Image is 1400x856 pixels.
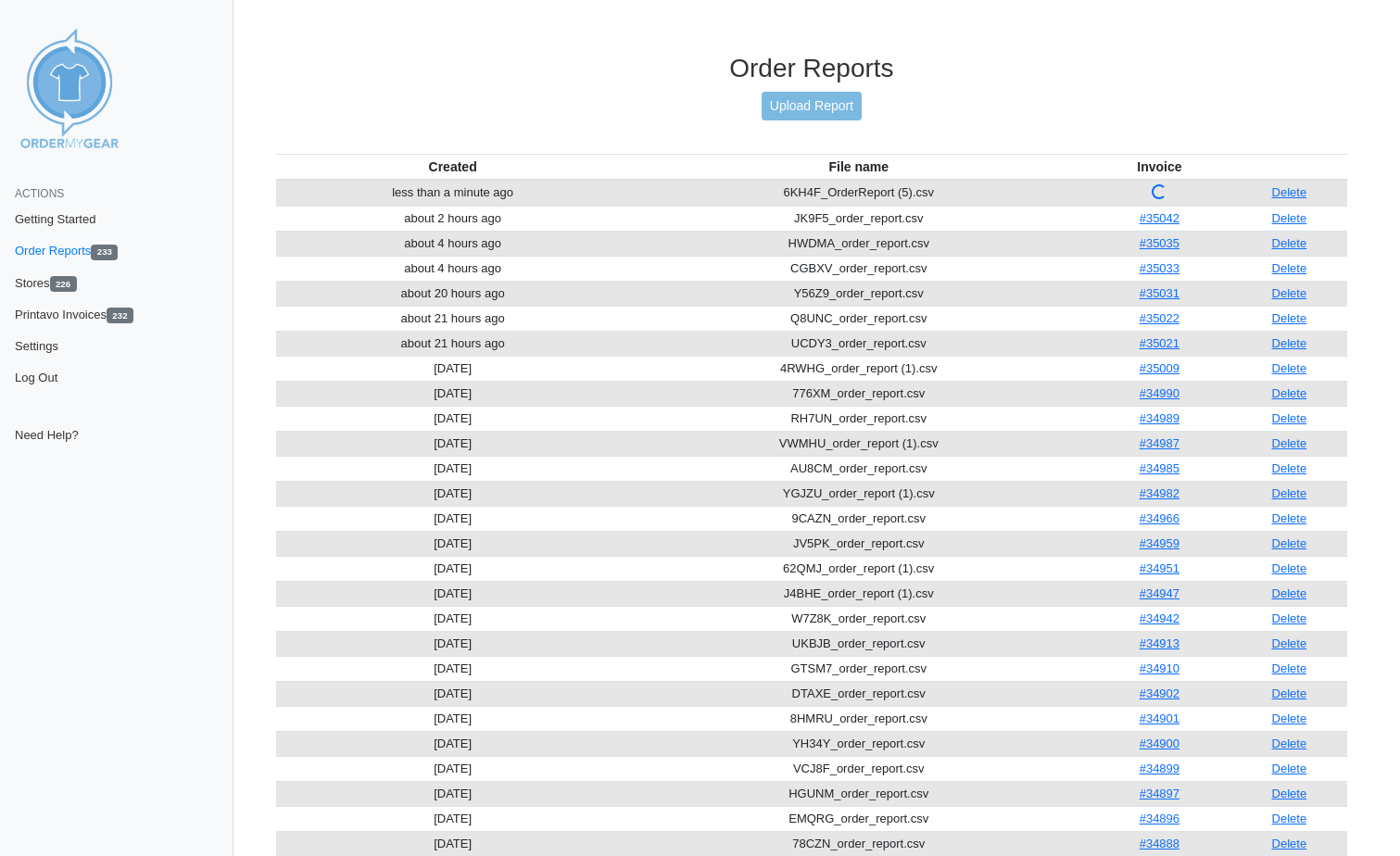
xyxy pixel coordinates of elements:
a: Delete [1272,236,1307,250]
a: Delete [1272,762,1307,775]
a: Delete [1272,787,1307,800]
td: 9CAZN_order_report.csv [629,506,1088,531]
td: [DATE] [276,831,630,856]
td: UCDY3_order_report.csv [629,331,1088,356]
td: VCJ8F_order_report.csv [629,756,1088,781]
a: Delete [1272,336,1307,350]
td: [DATE] [276,706,630,731]
a: Delete [1272,185,1307,199]
td: [DATE] [276,731,630,756]
span: 226 [50,276,77,292]
td: W7Z8K_order_report.csv [629,606,1088,631]
a: #34897 [1140,787,1179,800]
a: #35022 [1140,311,1179,325]
td: [DATE] [276,806,630,831]
td: about 4 hours ago [276,256,630,281]
td: about 2 hours ago [276,206,630,231]
td: [DATE] [276,756,630,781]
td: about 21 hours ago [276,331,630,356]
td: [DATE] [276,631,630,656]
td: 62QMJ_order_report (1).csv [629,556,1088,581]
td: YH34Y_order_report.csv [629,731,1088,756]
td: EMQRG_order_report.csv [629,806,1088,831]
span: Actions [15,187,64,200]
td: GTSM7_order_report.csv [629,656,1088,681]
a: Delete [1272,486,1307,500]
th: File name [629,154,1088,180]
a: Delete [1272,461,1307,475]
a: #35009 [1140,361,1179,375]
td: CGBXV_order_report.csv [629,256,1088,281]
span: 233 [91,245,118,260]
a: #34951 [1140,561,1179,575]
td: Y56Z9_order_report.csv [629,281,1088,306]
a: Delete [1272,411,1307,425]
a: #34942 [1140,611,1179,625]
td: [DATE] [276,531,630,556]
a: Delete [1272,661,1307,675]
td: VWMHU_order_report (1).csv [629,431,1088,456]
td: [DATE] [276,356,630,381]
a: #34913 [1140,636,1179,650]
td: [DATE] [276,431,630,456]
a: #35042 [1140,211,1179,225]
a: #35033 [1140,261,1179,275]
td: HWDMA_order_report.csv [629,231,1088,256]
a: #34990 [1140,386,1179,400]
td: [DATE] [276,581,630,606]
a: #34987 [1140,436,1179,450]
td: [DATE] [276,406,630,431]
a: Delete [1272,511,1307,525]
a: #35021 [1140,336,1179,350]
a: #34910 [1140,661,1179,675]
td: [DATE] [276,556,630,581]
td: 6KH4F_OrderReport (5).csv [629,180,1088,207]
td: AU8CM_order_report.csv [629,456,1088,481]
a: #34901 [1140,711,1179,725]
a: #34896 [1140,812,1179,825]
td: [DATE] [276,506,630,531]
td: RH7UN_order_report.csv [629,406,1088,431]
td: [DATE] [276,656,630,681]
h3: Order Reports [276,53,1347,84]
td: about 20 hours ago [276,281,630,306]
a: Delete [1272,561,1307,575]
a: #34966 [1140,511,1179,525]
td: 78CZN_order_report.csv [629,831,1088,856]
td: UKBJB_order_report.csv [629,631,1088,656]
a: #34900 [1140,736,1179,750]
a: #34899 [1140,762,1179,775]
a: Delete [1272,261,1307,275]
a: Upload Report [762,92,862,120]
td: DTAXE_order_report.csv [629,681,1088,706]
a: Delete [1272,586,1307,600]
a: #34959 [1140,536,1179,550]
a: Delete [1272,436,1307,450]
td: [DATE] [276,456,630,481]
a: Delete [1272,611,1307,625]
a: #35035 [1140,236,1179,250]
td: Q8UNC_order_report.csv [629,306,1088,331]
a: Delete [1272,812,1307,825]
a: #34989 [1140,411,1179,425]
td: HGUNM_order_report.csv [629,781,1088,806]
td: 4RWHG_order_report (1).csv [629,356,1088,381]
a: Delete [1272,361,1307,375]
th: Created [276,154,630,180]
td: JK9F5_order_report.csv [629,206,1088,231]
td: [DATE] [276,606,630,631]
td: JV5PK_order_report.csv [629,531,1088,556]
a: #35031 [1140,286,1179,300]
a: #34902 [1140,686,1179,700]
th: Invoice [1088,154,1231,180]
a: Delete [1272,837,1307,850]
a: #34985 [1140,461,1179,475]
a: Delete [1272,211,1307,225]
a: Delete [1272,311,1307,325]
a: Delete [1272,386,1307,400]
span: 232 [107,308,133,323]
td: [DATE] [276,481,630,506]
a: Delete [1272,711,1307,725]
td: [DATE] [276,781,630,806]
a: Delete [1272,636,1307,650]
